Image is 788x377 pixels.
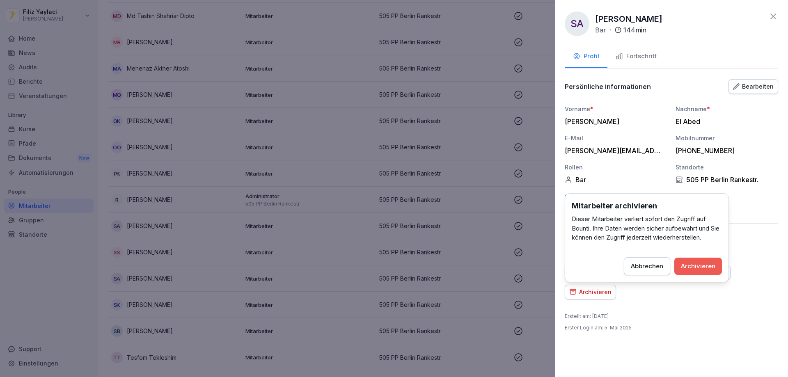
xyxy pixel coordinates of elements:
button: Bearbeiten [728,79,778,94]
div: Nachname [676,105,778,113]
div: Archivieren [569,288,612,297]
button: Fortschritt [607,46,665,68]
p: [PERSON_NAME] [595,13,662,25]
div: Fortschritt [616,52,657,61]
p: 144 min [623,25,646,35]
div: Bearbeiten [733,82,774,91]
p: Erstellt am : [DATE] [565,313,609,320]
div: Rollen [565,163,667,171]
button: Archivieren [674,258,722,275]
div: [PHONE_NUMBER] [676,146,774,155]
div: Profil [573,52,599,61]
div: Abbrechen [631,262,663,271]
button: Abbrechen [624,257,670,275]
div: Standorte [676,163,778,171]
p: Persönliche informationen [565,82,651,91]
div: Sprache [565,192,667,201]
div: 505 PP Berlin Rankestr. [676,176,778,184]
div: Bar [565,176,667,184]
h3: Mitarbeiter archivieren [572,200,722,211]
p: Erster Login am : 5. Mai 2025 [565,324,632,331]
p: Dieser Mitarbeiter verliert sofort den Zugriff auf Bounti. Ihre Daten werden sicher aufbewahrt un... [572,215,722,242]
div: Gruppen [676,192,778,201]
button: Archivieren [565,285,616,299]
div: E-Mail [565,134,667,142]
div: [PERSON_NAME][EMAIL_ADDRESS][DOMAIN_NAME] [565,146,663,155]
div: Archivieren [681,262,715,271]
div: SA [565,11,589,36]
button: Profil [565,46,607,68]
div: [PERSON_NAME] [565,117,663,126]
div: Mobilnummer [676,134,778,142]
div: · [595,25,646,35]
p: Bar [595,25,606,35]
div: Vorname [565,105,667,113]
div: El Abed [676,117,774,126]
